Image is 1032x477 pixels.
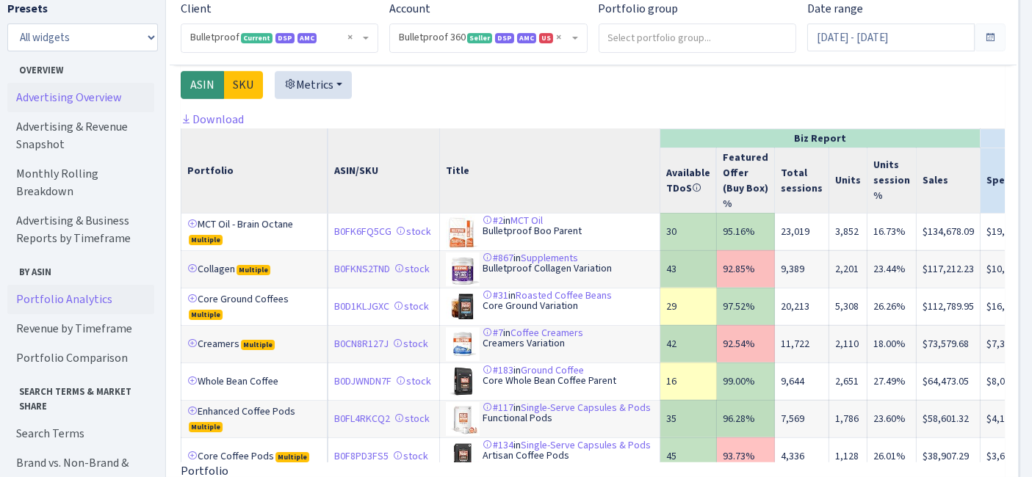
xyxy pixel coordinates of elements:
a: stock [396,374,431,388]
a: Advertising & Revenue Snapshot [7,112,154,159]
td: 43 [660,250,717,288]
a: stock [394,262,430,276]
td: 92.54% [717,325,775,363]
span: US [539,33,553,43]
a: MCT Oil [511,214,544,227]
td: $112,789.95 [917,288,981,325]
td: in Core Whole Bean Coffee Parent [440,363,660,400]
th: Portfolio [181,128,328,213]
a: stock [394,412,430,426]
td: 3,852 [829,213,867,250]
td: 16 [660,363,717,400]
a: stock [393,449,428,463]
td: 29 [660,288,717,325]
a: Monthly Rolling Breakdown [7,159,154,206]
a: B0CN8R127J [334,337,389,351]
span: Multiple [275,452,309,462]
span: Multiple [189,310,223,320]
span: By ASIN [8,259,154,279]
th: ASIN/SKU [328,128,440,213]
td: 93.73% [717,437,775,475]
input: Select portfolio group... [599,24,796,51]
td: 1,128 [829,437,867,475]
a: Portfolio Analytics [7,285,154,314]
a: #134 [483,438,514,452]
img: 4178hSwjRWL._SL75_.jpg [447,402,483,436]
td: in Bulletproof Collagen Variation [440,250,660,288]
a: Single-Serve Capsules & Pods [522,401,652,415]
a: B0FL4RKCQ2 [334,412,390,426]
td: 7,569 [775,400,829,437]
img: 41MJG3hCgrL._SL75_.jpg [447,440,483,473]
a: B0FK6FQ5CG [334,225,391,238]
td: in Core Ground Variation [440,288,660,325]
span: Search Terms & Market Share [8,379,154,412]
a: #183 [483,363,514,377]
td: in Artisan Coffee Pods [440,437,660,475]
td: 16.73% [867,213,917,250]
td: 92.85% [717,250,775,288]
td: 18.00% [867,325,917,363]
a: Revenue by Timeframe [7,314,154,343]
a: Portfolio Comparison [7,343,154,373]
td: 2,110 [829,325,867,363]
label: ASIN [181,71,224,99]
span: Seller [467,33,492,43]
td: 23.44% [867,250,917,288]
td: Core Ground Coffees [181,288,328,325]
span: Multiple [189,235,223,245]
td: 42 [660,325,717,363]
td: 2,201 [829,250,867,288]
span: Overview [8,57,154,77]
a: #2 [483,214,504,227]
td: 23.60% [867,400,917,437]
td: 5,308 [829,288,867,325]
td: 26.01% [867,437,917,475]
a: stock [394,299,429,313]
td: in Bulletproof Boo Parent [440,213,660,250]
th: Featured Offer (Buy Box) % [717,148,775,213]
td: Collagen [181,250,328,288]
span: Remove all items [557,30,562,45]
span: Multiple [189,422,223,432]
button: Metrics [275,71,352,99]
td: 23,019 [775,213,829,250]
img: 41J5LgpOZvL._SL75_.jpg [447,327,483,361]
td: 35 [660,400,717,437]
td: 26.26% [867,288,917,325]
td: in Functional Pods [440,400,660,437]
span: DSP [495,33,514,43]
span: Bulletproof 360 <span class="badge badge-success">Seller</span><span class="badge badge-primary">... [399,30,569,45]
span: Multiple [241,340,275,350]
td: 99.00% [717,363,775,400]
span: Bulletproof <span class="badge badge-success">Current</span><span class="badge badge-primary">DSP... [190,30,360,45]
td: 20,213 [775,288,829,325]
span: Multiple [237,265,270,275]
a: Single-Serve Capsules & Pods [522,438,652,452]
td: Whole Bean Coffee [181,363,328,400]
th: Sales [917,148,981,213]
td: 4,336 [775,437,829,475]
img: 41b9OTEB8rL._SL75_.jpg [447,290,483,324]
img: 41nZjlobDNL._SL75_.jpg [447,252,483,286]
th: Total sessions [775,148,829,213]
a: #117 [483,401,514,415]
a: #31 [483,288,509,302]
td: 1,786 [829,400,867,437]
td: $134,678.09 [917,213,981,250]
span: AMC [297,33,317,43]
a: stock [393,337,428,351]
td: $73,579.68 [917,325,981,363]
label: SKU [223,71,263,99]
td: 9,389 [775,250,829,288]
td: $117,212.23 [917,250,981,288]
td: Enhanced Coffee Pods [181,400,328,437]
td: Creamers [181,325,328,363]
td: 95.16% [717,213,775,250]
a: Coffee Creamers [511,326,584,340]
td: 30 [660,213,717,250]
span: DSP [275,33,295,43]
td: 96.28% [717,400,775,437]
span: Current [241,33,273,43]
a: Roasted Coffee Beans [516,288,613,302]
